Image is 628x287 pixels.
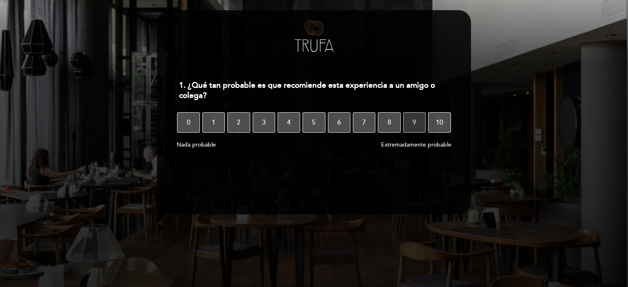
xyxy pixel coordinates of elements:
[173,76,455,106] div: 1. ¿Qué tan probable es que recomiende esta experiencia a un amigo o colega?
[353,112,375,133] button: 7
[177,141,216,148] span: Nada probable
[285,18,343,54] img: header_1755800513.png
[262,111,266,134] span: 3
[253,112,275,133] button: 3
[237,111,240,134] span: 2
[413,111,416,134] span: 9
[403,112,426,133] button: 9
[381,141,451,148] span: Extremadamente probable
[388,111,391,134] span: 8
[378,112,400,133] button: 8
[428,112,451,133] button: 10
[436,111,443,134] span: 10
[337,111,341,134] span: 6
[328,112,350,133] button: 6
[202,112,225,133] button: 1
[287,111,291,134] span: 4
[278,112,300,133] button: 4
[312,111,316,134] span: 5
[303,112,325,133] button: 5
[187,111,191,134] span: 0
[362,111,366,134] span: 7
[212,111,215,134] span: 1
[177,112,200,133] button: 0
[227,112,250,133] button: 2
